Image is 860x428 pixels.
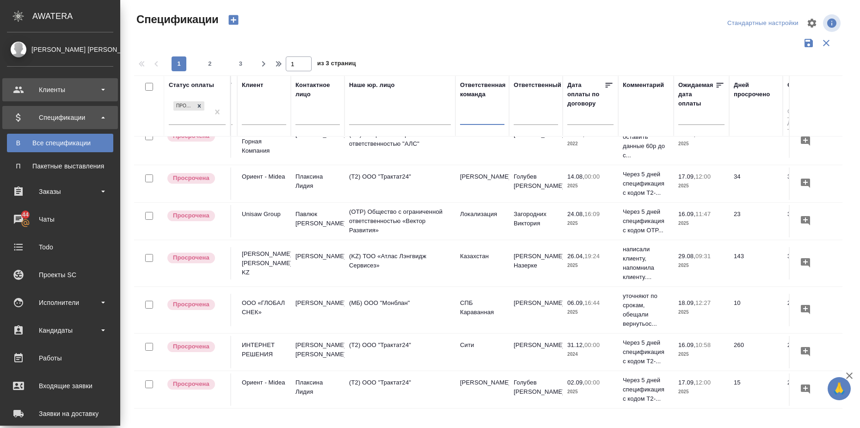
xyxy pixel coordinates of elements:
[291,373,344,406] td: Плаксина Лидия
[291,247,344,279] td: [PERSON_NAME]
[514,81,561,90] div: Ответственный
[567,131,584,138] p: 30.10,
[460,81,506,99] div: Ответственная команда
[678,341,695,348] p: 16.09,
[242,172,286,181] p: Ориент - Midea
[455,167,509,200] td: [PERSON_NAME]
[729,373,783,406] td: 15
[173,300,209,309] p: Просрочена
[2,347,118,370] a: Работы
[173,101,194,111] div: Просрочена
[7,185,113,198] div: Заказы
[584,341,600,348] p: 00:00
[783,373,838,406] td: 24 216,00 ₽
[678,299,695,306] p: 18.09,
[623,292,669,329] p: уточняют по срокам, обещали вернутьос...
[623,123,669,160] p: договорились оставить данные 60р до с...
[203,56,217,71] button: 2
[567,219,614,228] p: 2025
[695,299,711,306] p: 12:27
[817,34,835,52] button: Сбросить фильтры
[678,308,725,317] p: 2025
[317,58,356,71] span: из 3 страниц
[344,203,455,240] td: (OTP) Общество с ограниченной ответственностью «Вектор Развития»
[678,219,725,228] p: 2025
[295,81,340,99] div: Контактное лицо
[509,294,563,326] td: [PERSON_NAME]
[695,131,711,138] p: 14:42
[584,299,600,306] p: 16:44
[291,294,344,326] td: [PERSON_NAME]
[242,249,286,277] p: [PERSON_NAME] [PERSON_NAME] KZ
[584,173,600,180] p: 00:00
[729,336,783,368] td: 260
[242,341,286,359] p: ИНТЕРНЕТ РЕШЕНИЯ
[678,350,725,359] p: 2025
[831,379,847,398] span: 🙏
[783,294,838,326] td: 28 949,13 ₽
[349,81,395,90] div: Наше юр. лицо
[695,173,711,180] p: 12:00
[203,59,217,68] span: 2
[729,247,783,279] td: 143
[7,157,113,175] a: ППакетные выставления
[567,379,584,386] p: 02.09,
[623,207,669,235] p: Через 5 дней спецификация с кодом OTP...
[623,376,669,403] p: Через 5 дней спецификация с кодом Т2-...
[695,253,711,260] p: 09:31
[2,236,118,259] a: Todo
[455,373,509,406] td: [PERSON_NAME]
[567,350,614,359] p: 2024
[695,341,711,348] p: 10:58
[567,299,584,306] p: 06.09,
[242,210,286,219] p: Unisaw Group
[173,211,209,220] p: Просрочена
[678,173,695,180] p: 17.09,
[695,379,711,386] p: 12:00
[787,106,834,118] input: От
[7,407,113,421] div: Заявки на доставку
[567,173,584,180] p: 14.08,
[2,402,118,425] a: Заявки на доставку
[678,131,695,138] p: 01.09,
[729,125,783,158] td: 1053
[509,373,563,406] td: Голубев [PERSON_NAME]
[783,167,838,200] td: 36 504,00 ₽
[7,268,113,282] div: Проекты SC
[623,338,669,366] p: Через 5 дней спецификация с кодом Т2-...
[2,374,118,397] a: Входящие заявки
[344,336,455,368] td: (Т2) ООО "Трактат24"
[173,174,209,183] p: Просрочена
[12,138,109,148] div: Все спецификации
[344,167,455,200] td: (Т2) ООО "Трактат24"
[344,125,455,158] td: (AU) Общество с ограниченной ответственностью "АЛС"
[567,253,584,260] p: 26.04,
[729,167,783,200] td: 34
[678,139,725,149] p: 2025
[2,208,118,231] a: 44Чаты
[455,125,509,158] td: Технический
[584,131,600,138] p: 00:00
[783,125,838,158] td: 36 993,11 ₽
[567,261,614,270] p: 2025
[678,253,695,260] p: 29.08,
[7,44,113,55] div: [PERSON_NAME] [PERSON_NAME]
[242,298,286,317] p: ООО «ГЛОБАЛ СНЕК»
[455,294,509,326] td: СПБ Караванная
[800,34,817,52] button: Сохранить фильтры
[7,240,113,254] div: Todo
[567,181,614,191] p: 2025
[173,342,209,351] p: Просрочена
[7,296,113,310] div: Исполнители
[7,83,113,97] div: Клиенты
[7,134,113,152] a: ВВсе спецификации
[801,12,823,34] span: Настроить таблицу
[242,128,286,155] p: Быстринская Горная Компания
[695,211,711,217] p: 11:47
[233,56,248,71] button: 3
[172,100,205,112] div: Просрочена
[623,170,669,198] p: Через 5 дней спецификация с кодом Т2-...
[783,205,838,237] td: 32 441,38 ₽
[173,253,209,262] p: Просрочена
[678,261,725,270] p: 2025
